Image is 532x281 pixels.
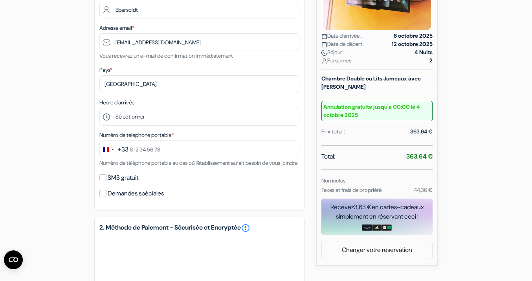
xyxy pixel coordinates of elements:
img: uber-uber-eats-card.png [382,224,392,231]
strong: 4 Nuits [415,48,433,57]
label: Numéro de telephone portable [99,131,174,139]
small: Annulation gratuite jusqu'a 00:00 le 4 octobre 2025 [321,101,433,121]
strong: 8 octobre 2025 [394,32,433,40]
input: Entrer le nom de famille [99,1,299,18]
div: 363,64 € [410,128,433,136]
input: 6 12 34 56 78 [99,140,299,158]
small: 44,36 € [414,186,433,193]
img: adidas-card.png [372,224,382,231]
img: user_icon.svg [321,58,327,64]
span: 3,63 € [354,203,372,211]
small: Vous recevrez un e-mail de confirmation immédiatement [99,52,233,59]
span: Personnes : [321,57,354,65]
img: calendar.svg [321,33,327,39]
img: amazon-card-no-text.png [362,224,372,231]
span: Total: [321,152,335,161]
img: moon.svg [321,50,327,56]
a: Changer votre réservation [322,243,432,257]
button: Change country, selected France (+33) [100,141,128,158]
small: Taxes et frais de propriété: [321,186,383,193]
a: error_outline [241,223,250,233]
strong: 12 octobre 2025 [392,40,433,48]
span: Séjour : [321,48,345,57]
div: Recevez en cartes-cadeaux simplement en réservant ceci ! [321,203,433,221]
b: Chambre Double ou Lits Jumeaux avec [PERSON_NAME] [321,75,421,90]
strong: 2 [429,57,433,65]
label: SMS gratuit [108,172,138,183]
input: Entrer adresse e-mail [99,33,299,51]
label: Pays [99,66,112,74]
small: Non inclus [321,177,345,184]
button: Ouvrir le widget CMP [4,250,23,269]
label: Demandes spéciales [108,188,164,199]
div: Prix total : [321,128,345,136]
small: Numéro de téléphone portable au cas où l'établissement aurait besoin de vous joindre [99,159,297,166]
label: Heure d'arrivée [99,99,134,107]
h5: 2. Méthode de Paiement - Sécurisée et Encryptée [99,223,299,233]
img: calendar.svg [321,42,327,47]
label: Adresse email [99,24,134,32]
span: Date de départ : [321,40,365,48]
span: Date d'arrivée : [321,32,362,40]
div: +33 [118,145,128,154]
strong: 363,64 € [406,152,433,161]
